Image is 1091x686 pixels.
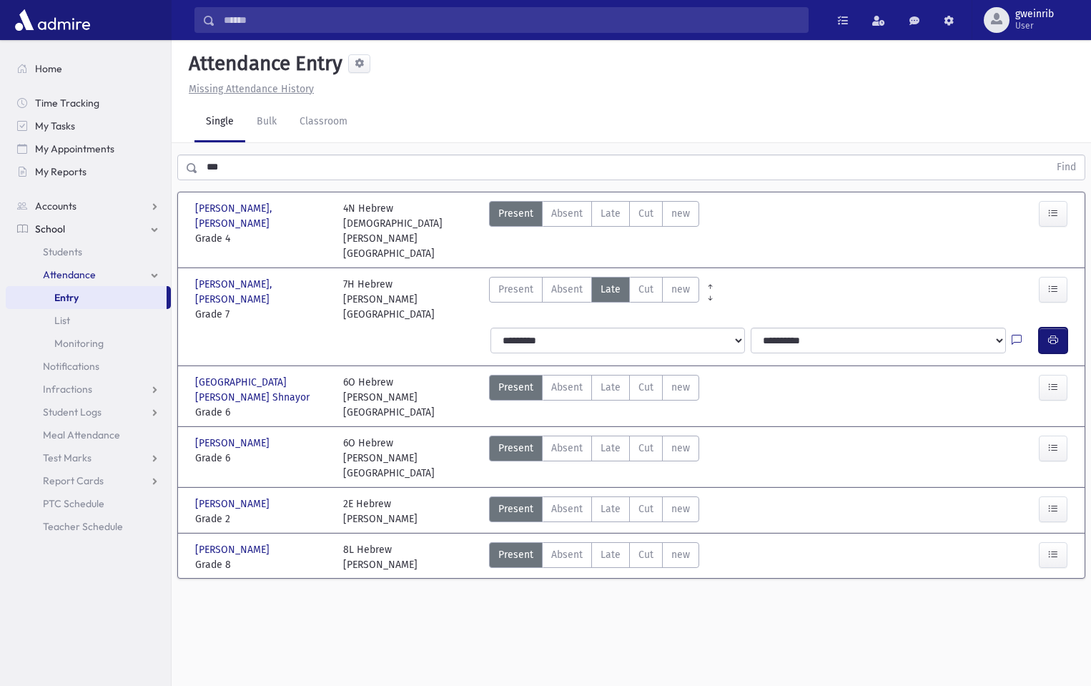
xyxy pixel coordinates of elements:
a: Teacher Schedule [6,515,171,538]
span: new [671,501,690,516]
span: Late [601,501,621,516]
span: new [671,547,690,562]
span: Grade 6 [195,451,329,466]
div: AttTypes [489,201,699,261]
a: Students [6,240,171,263]
div: AttTypes [489,277,699,322]
span: Students [43,245,82,258]
a: My Appointments [6,137,171,160]
span: Home [35,62,62,75]
span: Present [498,501,533,516]
a: Classroom [288,102,359,142]
span: Infractions [43,383,92,396]
div: 6O Hebrew [PERSON_NAME][GEOGRAPHIC_DATA] [343,436,477,481]
span: Absent [551,206,583,221]
span: Absent [551,282,583,297]
a: Test Marks [6,446,171,469]
span: Test Marks [43,451,92,464]
span: My Reports [35,165,87,178]
span: My Tasks [35,119,75,132]
button: Find [1048,155,1085,180]
span: My Appointments [35,142,114,155]
a: Notifications [6,355,171,378]
span: Accounts [35,200,76,212]
span: gweinrib [1015,9,1054,20]
a: Time Tracking [6,92,171,114]
a: School [6,217,171,240]
a: List [6,309,171,332]
span: new [671,441,690,456]
span: Present [498,547,533,562]
span: Late [601,547,621,562]
a: PTC Schedule [6,492,171,515]
div: 7H Hebrew [PERSON_NAME] [GEOGRAPHIC_DATA] [343,277,477,322]
span: Grade 7 [195,307,329,322]
a: Home [6,57,171,80]
a: Missing Attendance History [183,83,314,95]
span: Absent [551,441,583,456]
span: Cut [638,380,653,395]
span: School [35,222,65,235]
a: Accounts [6,195,171,217]
h5: Attendance Entry [183,52,342,76]
a: Meal Attendance [6,423,171,446]
div: 2E Hebrew [PERSON_NAME] [343,496,418,526]
span: Absent [551,380,583,395]
a: Infractions [6,378,171,401]
span: [GEOGRAPHIC_DATA][PERSON_NAME] Shnayor [195,375,329,405]
span: Grade 2 [195,511,329,526]
span: Teacher Schedule [43,520,123,533]
span: Cut [638,282,653,297]
span: Present [498,206,533,221]
span: Late [601,282,621,297]
span: Monitoring [54,337,104,350]
span: Grade 8 [195,557,329,572]
span: Grade 6 [195,405,329,420]
span: Cut [638,206,653,221]
div: 8L Hebrew [PERSON_NAME] [343,542,418,572]
div: AttTypes [489,542,699,572]
div: AttTypes [489,375,699,420]
div: AttTypes [489,496,699,526]
a: Report Cards [6,469,171,492]
span: Cut [638,441,653,456]
span: Time Tracking [35,97,99,109]
input: Search [215,7,808,33]
span: [PERSON_NAME], [PERSON_NAME] [195,201,329,231]
span: Report Cards [43,474,104,487]
a: Student Logs [6,401,171,423]
a: Attendance [6,263,171,286]
img: AdmirePro [11,6,94,34]
a: Monitoring [6,332,171,355]
u: Missing Attendance History [189,83,314,95]
a: My Tasks [6,114,171,137]
a: Single [194,102,245,142]
span: Present [498,282,533,297]
span: List [54,314,70,327]
div: AttTypes [489,436,699,481]
span: Notifications [43,360,99,373]
a: My Reports [6,160,171,183]
span: Grade 4 [195,231,329,246]
span: [PERSON_NAME], [PERSON_NAME] [195,277,329,307]
span: Late [601,206,621,221]
span: User [1015,20,1054,31]
span: Attendance [43,268,96,281]
div: 6O Hebrew [PERSON_NAME][GEOGRAPHIC_DATA] [343,375,477,420]
a: Bulk [245,102,288,142]
span: new [671,380,690,395]
span: Present [498,441,533,456]
span: Meal Attendance [43,428,120,441]
span: Student Logs [43,406,102,418]
span: [PERSON_NAME] [195,436,272,451]
span: Late [601,441,621,456]
span: PTC Schedule [43,497,104,510]
span: Present [498,380,533,395]
div: 4N Hebrew [DEMOGRAPHIC_DATA][PERSON_NAME][GEOGRAPHIC_DATA] [343,201,477,261]
span: Cut [638,547,653,562]
span: Cut [638,501,653,516]
span: Absent [551,501,583,516]
span: new [671,282,690,297]
span: [PERSON_NAME] [195,542,272,557]
span: Absent [551,547,583,562]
